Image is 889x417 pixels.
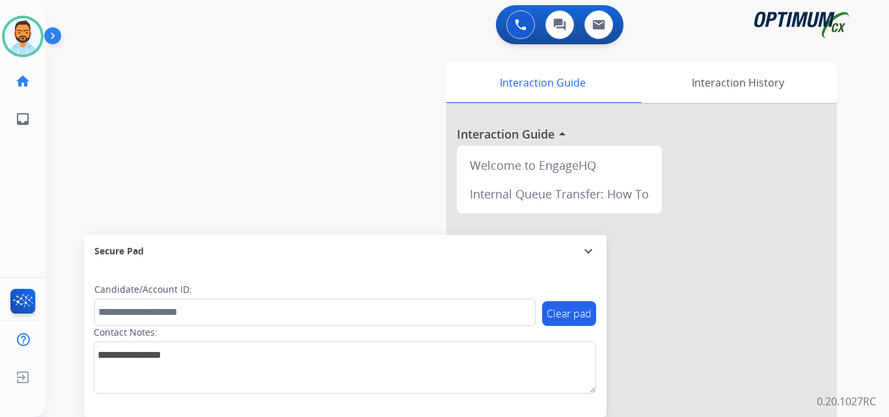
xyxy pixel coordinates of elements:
button: Clear pad [542,301,596,326]
p: 0.20.1027RC [817,394,876,409]
label: Candidate/Account ID: [94,283,192,296]
span: Secure Pad [94,245,144,258]
div: Interaction Guide [446,62,638,103]
div: Interaction History [638,62,837,103]
label: Contact Notes: [94,326,157,339]
img: avatar [5,18,41,55]
mat-icon: inbox [15,111,31,127]
div: Internal Queue Transfer: How To [462,180,657,208]
mat-icon: home [15,74,31,89]
mat-icon: expand_more [581,243,596,259]
div: Welcome to EngageHQ [462,151,657,180]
